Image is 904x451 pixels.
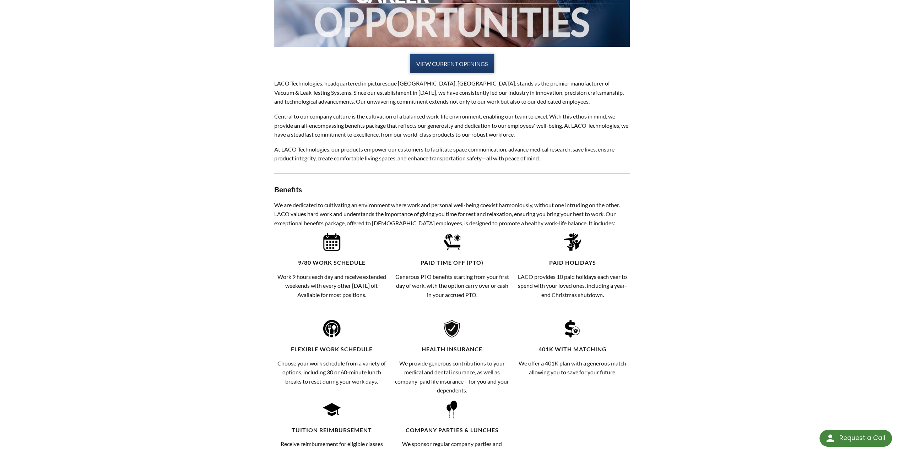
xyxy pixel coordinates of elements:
[395,346,510,353] h4: Health Insurance
[323,320,341,337] img: Flexible_Work_Schedule_Icon.png
[824,433,836,444] img: round button
[274,346,389,353] h4: Flexible Work Schedule
[274,259,389,266] h4: 9/80 Work Schedule
[839,430,885,446] div: Request a Call
[410,54,494,73] a: VIEW CURRENT OPENINGS
[274,272,389,299] p: Work 9 hours each day and receive extended weekends with every other [DATE] off. Available for mo...
[395,359,510,395] p: We provide generous contributions to your medical and dental insurance, as well as company-paid l...
[515,359,630,377] p: We offer a 401K plan with a generous match allowing you to save for your future.
[274,200,630,228] p: We are dedicated to cultivating an environment where work and personal well-being coexist harmoni...
[443,233,461,251] img: Paid_Time_Off_%28PTO%29_Icon.png
[819,430,892,447] div: Request a Call
[274,359,389,386] p: Choose your work schedule from a variety of options, including 30 or 60-minute lunch breaks to re...
[274,427,389,434] h4: Tuition Reimbursement
[515,272,630,299] p: LACO provides 10 paid holidays each year to spend with your loved ones, including a year-end Chri...
[443,320,461,337] img: Health_Insurance_Icon.png
[274,185,630,195] h3: Benefits
[395,272,510,299] p: Generous PTO benefits starting from your first day of work, with the option carry over or cash in...
[323,401,341,418] img: Tuition_Reimbursement_Icon.png
[515,259,630,266] h4: Paid Holidays
[323,233,341,251] img: 9-80_Work_Schedule_Icon.png
[395,259,510,266] h4: Paid Time Off (PTO)
[395,427,510,434] h4: Company Parties & Lunches
[563,233,581,251] img: Paid_Holidays_Icon.png
[563,320,581,337] img: 401K_with_Matching_icon.png
[274,79,630,106] p: LACO Technologies, headquartered in picturesque [GEOGRAPHIC_DATA], [GEOGRAPHIC_DATA], stands as t...
[274,112,630,139] p: Central to our company culture is the cultivation of a balanced work-life environment, enabling o...
[274,145,630,163] p: At LACO Technologies, our products empower our customers to facilitate space communication, advan...
[515,346,630,353] h4: 401K with Matching
[443,401,461,418] img: Company_Parties___Lunches_Icon.png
